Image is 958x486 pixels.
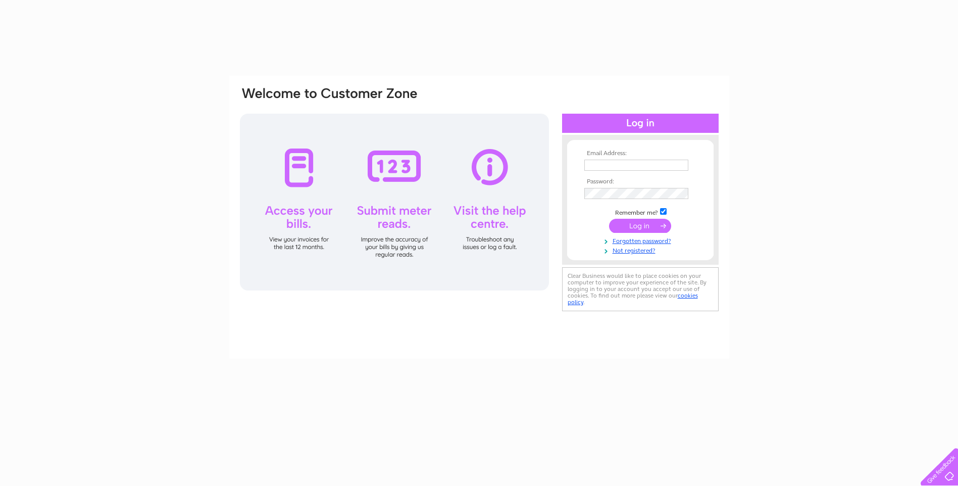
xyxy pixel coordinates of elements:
[562,267,719,311] div: Clear Business would like to place cookies on your computer to improve your experience of the sit...
[582,150,699,157] th: Email Address:
[584,235,699,245] a: Forgotten password?
[609,219,671,233] input: Submit
[568,292,698,306] a: cookies policy
[582,178,699,185] th: Password:
[584,245,699,255] a: Not registered?
[582,207,699,217] td: Remember me?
